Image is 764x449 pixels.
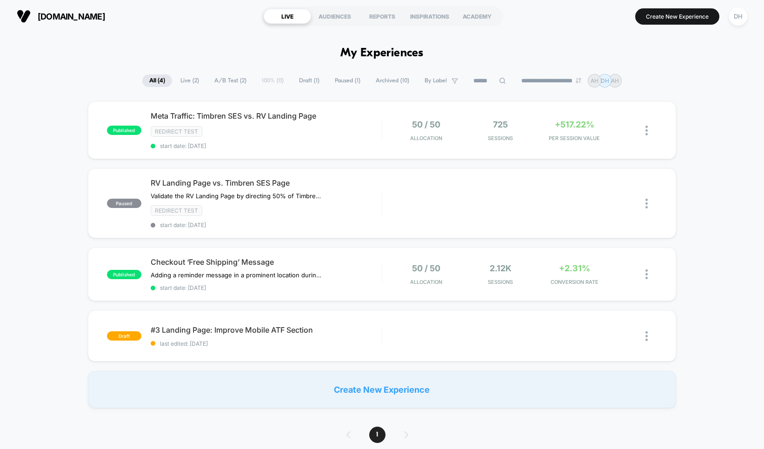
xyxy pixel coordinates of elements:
span: Sessions [465,279,535,285]
span: PER SESSION VALUE [540,135,609,141]
p: DH [601,77,609,84]
span: Paused ( 1 ) [328,74,367,87]
span: #3 Landing Page: Improve Mobile ATF Section [151,325,382,335]
h1: My Experiences [340,47,424,60]
span: Validate the RV Landing Page by directing 50% of Timbren SES traffic﻿ to it. [151,192,323,200]
span: draft [107,331,141,341]
span: last edited: [DATE] [151,340,382,347]
span: Adding a reminder message in a prominent location during checkout will remind users that they’ve ... [151,271,323,279]
span: start date: [DATE] [151,221,382,228]
span: Live ( 2 ) [173,74,206,87]
span: start date: [DATE] [151,142,382,149]
img: close [645,269,648,279]
img: close [645,126,648,135]
div: LIVE [264,9,311,24]
button: Create New Experience [635,8,719,25]
span: Allocation [410,135,442,141]
span: published [107,270,141,279]
p: AH [611,77,619,84]
span: Meta Traffic: Timbren SES vs. RV Landing Page [151,111,382,121]
span: A/B Test ( 2 ) [207,74,253,87]
span: CONVERSION RATE [540,279,609,285]
img: close [645,331,648,341]
img: close [645,199,648,208]
img: Visually logo [17,9,31,23]
span: Allocation [410,279,442,285]
span: paused [107,199,141,208]
span: All ( 4 ) [142,74,172,87]
span: 50 / 50 [412,120,440,129]
span: start date: [DATE] [151,284,382,291]
span: Draft ( 1 ) [292,74,326,87]
button: DH [726,7,750,26]
span: 725 [493,120,508,129]
div: AUDIENCES [311,9,359,24]
span: [DOMAIN_NAME] [38,12,105,21]
span: RV Landing Page vs. Timbren SES Page [151,178,382,188]
span: +2.31% [559,263,590,273]
span: 1 [369,427,385,443]
div: Create New Experience [88,371,676,408]
span: By Label [425,77,447,84]
div: ACADEMY [453,9,501,24]
div: DH [729,7,747,26]
span: Redirect Test [151,205,202,216]
button: [DOMAIN_NAME] [14,9,108,24]
span: Checkout ‘Free Shipping’ Message [151,257,382,267]
span: Archived ( 10 ) [369,74,416,87]
span: Sessions [465,135,535,141]
span: 2.12k [490,263,512,273]
span: +517.22% [555,120,594,129]
span: 50 / 50 [412,263,440,273]
span: published [107,126,141,135]
div: REPORTS [359,9,406,24]
p: AH [591,77,598,84]
span: Redirect Test [151,126,202,137]
img: end [576,78,581,83]
div: INSPIRATIONS [406,9,453,24]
